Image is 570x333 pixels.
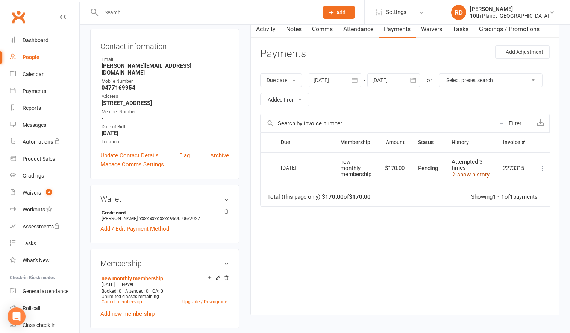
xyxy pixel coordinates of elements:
strong: [PERSON_NAME][EMAIL_ADDRESS][DOMAIN_NAME] [102,62,229,76]
strong: $170.00 [349,193,371,200]
a: Calendar [10,66,79,83]
div: [PERSON_NAME] [470,6,549,12]
a: Product Sales [10,151,79,167]
div: Assessments [23,224,60,230]
h3: Wallet [100,195,229,203]
span: xxxx xxxx xxxx 9590 [139,216,180,221]
div: 10th Planet [GEOGRAPHIC_DATA] [470,12,549,19]
div: RD [451,5,466,20]
a: Comms [307,21,338,38]
span: Booked: 0 [102,289,121,294]
th: Membership [334,133,378,152]
a: show history [452,171,490,178]
div: [DATE] [281,162,315,173]
input: Search... [99,7,313,18]
span: Pending [418,165,438,172]
a: Workouts [10,201,79,218]
span: Add [336,9,346,15]
strong: 0477169954 [102,84,229,91]
span: Unlimited classes remaining [102,294,159,299]
a: Waivers [416,21,447,38]
a: Notes [281,21,307,38]
div: Email [102,56,229,63]
div: General attendance [23,288,68,294]
strong: Credit card [102,210,225,216]
a: Clubworx [9,8,28,26]
span: new monthly membership [340,158,371,178]
h3: Membership [100,259,229,268]
button: Filter [494,114,532,132]
strong: [DATE] [102,130,229,137]
div: Waivers [23,190,41,196]
div: Mobile Number [102,78,229,85]
strong: 1 [510,193,513,200]
a: Payments [10,83,79,100]
div: Open Intercom Messenger [8,307,26,325]
a: Upgrade / Downgrade [182,299,227,304]
div: Filter [509,119,521,128]
strong: 1 - 1 [493,193,505,200]
div: Payments [23,88,46,94]
div: Reports [23,105,41,111]
a: Attendance [338,21,379,38]
div: or [427,76,432,85]
button: Add [323,6,355,19]
a: Waivers 4 [10,184,79,201]
span: Attempted 3 times [452,158,482,172]
div: Calendar [23,71,44,77]
th: Amount [378,133,411,152]
td: $170.00 [378,152,411,184]
a: new monthly membership [102,275,163,281]
div: People [23,54,39,60]
a: Manage Comms Settings [100,160,164,169]
strong: - [102,115,229,122]
div: Roll call [23,305,40,311]
div: Workouts [23,207,45,213]
div: Location [102,138,229,146]
span: 4 [46,189,52,195]
div: — [100,281,229,287]
a: Tasks [447,21,474,38]
a: Assessments [10,218,79,235]
a: Reports [10,100,79,117]
a: Roll call [10,300,79,317]
div: Date of Birth [102,123,229,131]
div: Total (this page only): of [267,194,371,200]
a: Add / Edit Payment Method [100,224,169,233]
th: Due [274,133,334,152]
div: Gradings [23,173,44,179]
a: Activity [251,21,281,38]
div: Dashboard [23,37,49,43]
span: Never [122,282,133,287]
strong: [STREET_ADDRESS] [102,100,229,106]
a: People [10,49,79,66]
div: Address [102,93,229,100]
div: Member Number [102,108,229,116]
button: Due date [260,73,302,87]
a: Tasks [10,235,79,252]
li: [PERSON_NAME] [100,209,229,222]
input: Search by invoice number [261,114,494,132]
a: Payments [379,21,416,38]
span: Attended: 0 [125,289,149,294]
span: Settings [386,4,406,21]
td: 2273315 [496,152,531,184]
a: Cancel membership [102,299,142,304]
div: Messages [23,122,46,128]
button: + Add Adjustment [495,45,550,59]
a: What's New [10,252,79,269]
div: Automations [23,139,53,145]
a: Automations [10,134,79,151]
div: Product Sales [23,156,55,162]
span: GA: 0 [152,289,163,294]
th: Invoice # [496,133,531,152]
a: Archive [210,151,229,160]
strong: $170.00 [322,193,344,200]
a: Gradings [10,167,79,184]
div: Tasks [23,240,36,246]
div: Class check-in [23,322,56,328]
span: 06/2027 [182,216,200,221]
a: Messages [10,117,79,134]
button: Added From [260,93,309,106]
div: What's New [23,257,50,263]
